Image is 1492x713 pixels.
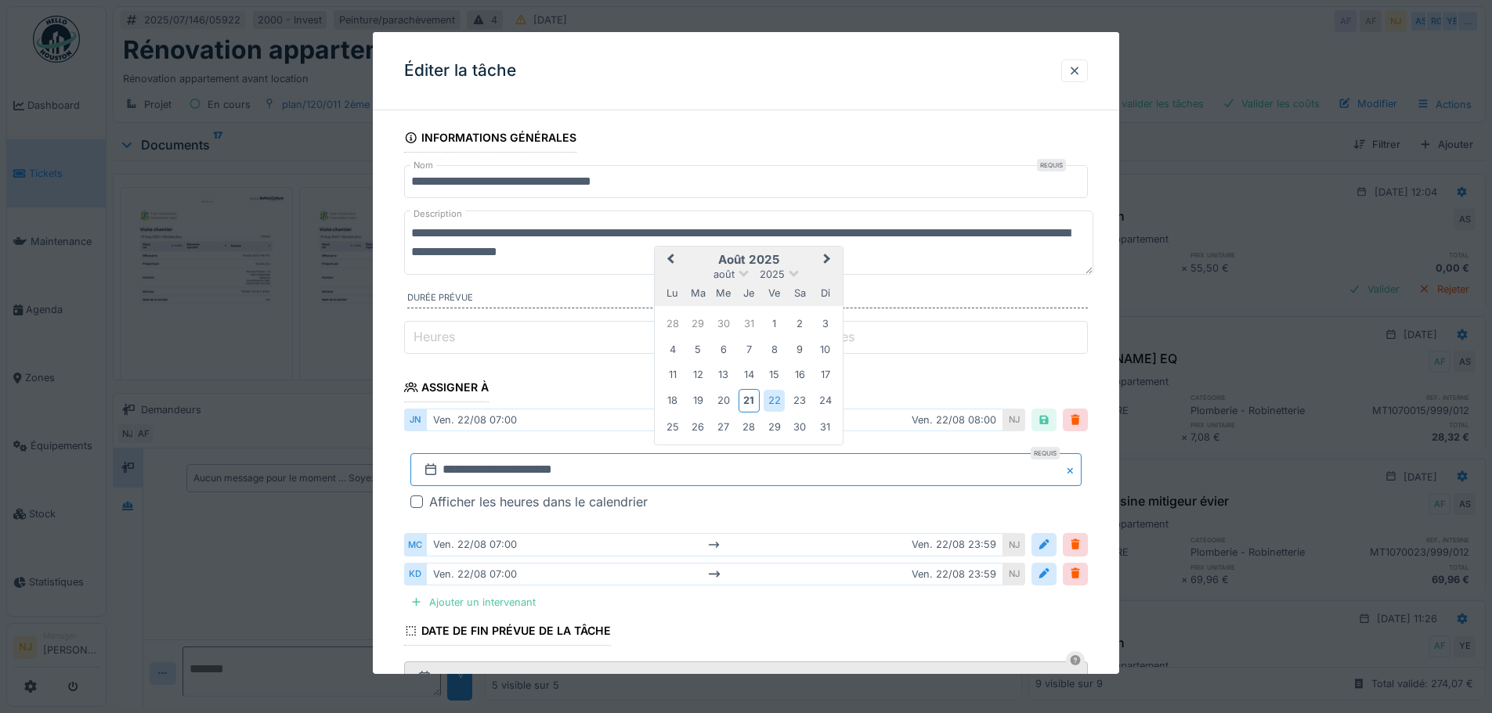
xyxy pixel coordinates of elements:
[713,416,734,438] div: Choose mercredi 27 août 2025
[688,390,709,411] div: Choose mardi 19 août 2025
[815,364,836,385] div: Choose dimanche 17 août 2025
[815,313,836,334] div: Choose dimanche 3 août 2025
[404,563,426,585] div: KD
[410,159,436,172] label: Nom
[713,283,734,304] div: mercredi
[815,339,836,360] div: Choose dimanche 10 août 2025
[688,416,709,438] div: Choose mardi 26 août 2025
[662,364,683,385] div: Choose lundi 11 août 2025
[764,283,785,304] div: vendredi
[713,339,734,360] div: Choose mercredi 6 août 2025
[764,313,785,334] div: Choose vendredi 1 août 2025
[1003,563,1025,585] div: NJ
[713,390,734,411] div: Choose mercredi 20 août 2025
[404,376,489,402] div: Assigner à
[404,619,611,646] div: Date de fin prévue de la tâche
[426,563,1003,585] div: ven. 22/08 07:00 ven. 22/08 23:59
[789,313,811,334] div: Choose samedi 2 août 2025
[407,291,1088,308] label: Durée prévue
[789,416,811,438] div: Choose samedi 30 août 2025
[760,268,785,280] span: 2025
[1003,409,1025,431] div: NJ
[789,364,811,385] div: Choose samedi 16 août 2025
[404,592,542,613] div: Ajouter un intervenant
[739,416,760,438] div: Choose jeudi 28 août 2025
[713,268,735,280] span: août
[660,311,838,439] div: Month août, 2025
[404,409,426,431] div: JN
[713,364,734,385] div: Choose mercredi 13 août 2025
[1031,447,1060,459] div: Requis
[410,204,465,224] label: Description
[739,339,760,360] div: Choose jeudi 7 août 2025
[688,339,709,360] div: Choose mardi 5 août 2025
[815,390,836,411] div: Choose dimanche 24 août 2025
[764,364,785,385] div: Choose vendredi 15 août 2025
[404,61,516,81] h3: Éditer la tâche
[410,327,458,346] label: Heures
[688,283,709,304] div: mardi
[688,364,709,385] div: Choose mardi 12 août 2025
[1037,159,1066,171] div: Requis
[1003,533,1025,556] div: NJ
[764,390,785,411] div: Choose vendredi 22 août 2025
[789,283,811,304] div: samedi
[764,339,785,360] div: Choose vendredi 8 août 2025
[789,390,811,411] div: Choose samedi 23 août 2025
[655,253,843,267] h2: août 2025
[662,390,683,411] div: Choose lundi 18 août 2025
[404,533,426,556] div: MC
[815,283,836,304] div: dimanche
[688,313,709,334] div: Choose mardi 29 juillet 2025
[739,364,760,385] div: Choose jeudi 14 août 2025
[739,283,760,304] div: jeudi
[662,339,683,360] div: Choose lundi 4 août 2025
[426,533,1003,556] div: ven. 22/08 07:00 ven. 22/08 23:59
[815,416,836,438] div: Choose dimanche 31 août 2025
[789,339,811,360] div: Choose samedi 9 août 2025
[662,313,683,334] div: Choose lundi 28 juillet 2025
[656,248,681,273] button: Previous Month
[764,416,785,438] div: Choose vendredi 29 août 2025
[662,283,683,304] div: lundi
[1064,453,1082,486] button: Close
[426,409,1003,431] div: ven. 22/08 07:00 ven. 22/08 08:00
[429,492,648,511] div: Afficher les heures dans le calendrier
[816,248,841,273] button: Next Month
[739,313,760,334] div: Choose jeudi 31 juillet 2025
[713,313,734,334] div: Choose mercredi 30 juillet 2025
[662,416,683,438] div: Choose lundi 25 août 2025
[739,389,760,412] div: Choose jeudi 21 août 2025
[404,126,576,153] div: Informations générales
